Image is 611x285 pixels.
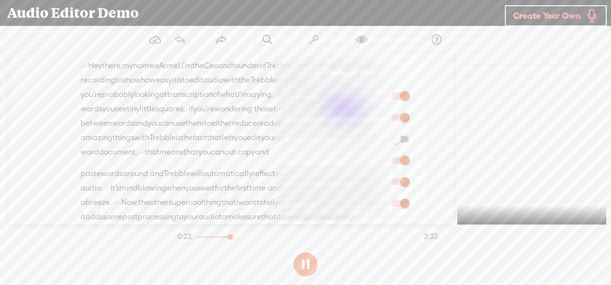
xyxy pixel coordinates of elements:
[185,224,190,238] span: It
[424,232,438,241] div: 2:33
[193,131,207,145] span: fact
[147,116,160,131] span: you
[230,35,246,45] label: Redo
[212,30,253,49] button: Redo
[140,102,156,116] span: little
[122,195,138,210] span: Now,
[187,102,189,116] span: ·
[210,224,223,238] span: mix
[145,145,159,159] span: that
[81,59,83,73] span: ·
[254,102,273,116] span: those
[266,181,268,195] span: ·
[0,0,505,25] div: Audio Editor Demo
[226,210,246,224] span: make
[88,59,102,73] span: Hey
[141,73,156,87] span: how
[103,210,122,224] span: some
[185,102,187,116] span: ·
[81,210,86,224] span: it
[138,210,176,224] span: processing
[341,158,343,166] span: ·
[204,116,211,131] span: to
[199,210,219,224] span: audio
[445,35,460,45] label: Help
[119,224,121,238] span: ·
[101,166,122,181] span: words
[81,87,102,102] span: you're
[83,59,85,73] span: ·
[427,30,466,49] button: Help
[176,210,183,224] span: to
[112,131,134,145] span: things
[122,166,148,181] span: around
[273,87,275,102] span: ·
[266,59,293,73] span: Trebble
[513,10,580,21] span: Create Your Own
[224,145,236,159] span: cut
[81,73,115,87] span: recording
[211,145,224,159] span: can
[255,145,269,159] span: and
[81,166,101,181] span: paste
[370,35,421,45] label: Display settings
[177,232,191,241] div: 0:23
[169,195,188,210] span: super
[284,156,384,168] div: Show word gaps ( )
[173,116,185,131] span: use
[218,59,232,73] span: and
[150,166,164,181] span: and
[284,134,384,146] div: Reveal deleted content
[214,102,252,116] span: wondering
[141,145,143,159] span: ·
[116,195,118,210] span: ·
[249,181,266,195] span: time
[143,145,145,159] span: ·
[115,73,122,87] span: to
[105,181,107,195] span: ·
[120,195,122,210] span: ·
[238,195,257,210] span: want
[122,210,138,224] span: post
[490,154,574,165] p: No element selected
[221,195,236,210] span: that
[284,199,384,211] div: Autoscroll
[284,178,384,190] div: Show edit boundaries
[138,195,150,210] span: the
[236,181,249,195] span: first
[207,131,222,145] span: that
[159,59,182,73] span: Armel,
[248,87,273,102] span: saying.
[118,195,120,210] span: ·
[102,59,122,73] span: there,
[172,73,177,87] span: it
[223,73,239,87] span: with
[185,116,204,131] span: them
[261,224,291,238] span: learning
[99,145,137,159] span: document,
[284,92,384,104] div: Dark mode
[182,59,192,73] span: I'm
[127,102,140,116] span: tiny
[182,73,189,87] span: to
[213,87,220,102] span: of
[150,195,169,210] span: other
[370,224,372,238] span: ·
[103,181,105,195] span: ·
[326,224,368,238] span: engineering
[123,224,129,238] span: in
[238,87,248,102] span: I'm
[160,116,173,131] span: can
[156,102,185,116] span: squares,
[81,224,115,238] span: produced
[148,166,150,181] span: ·
[156,73,172,87] span: easy
[107,181,109,195] span: ·
[141,224,185,238] span: background.
[276,35,299,45] label: Search
[284,113,384,125] div: Show deleted placeholders ( )
[139,145,141,159] span: ·
[305,30,352,49] button: AI Tools
[220,87,238,102] span: what
[110,181,120,195] span: It's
